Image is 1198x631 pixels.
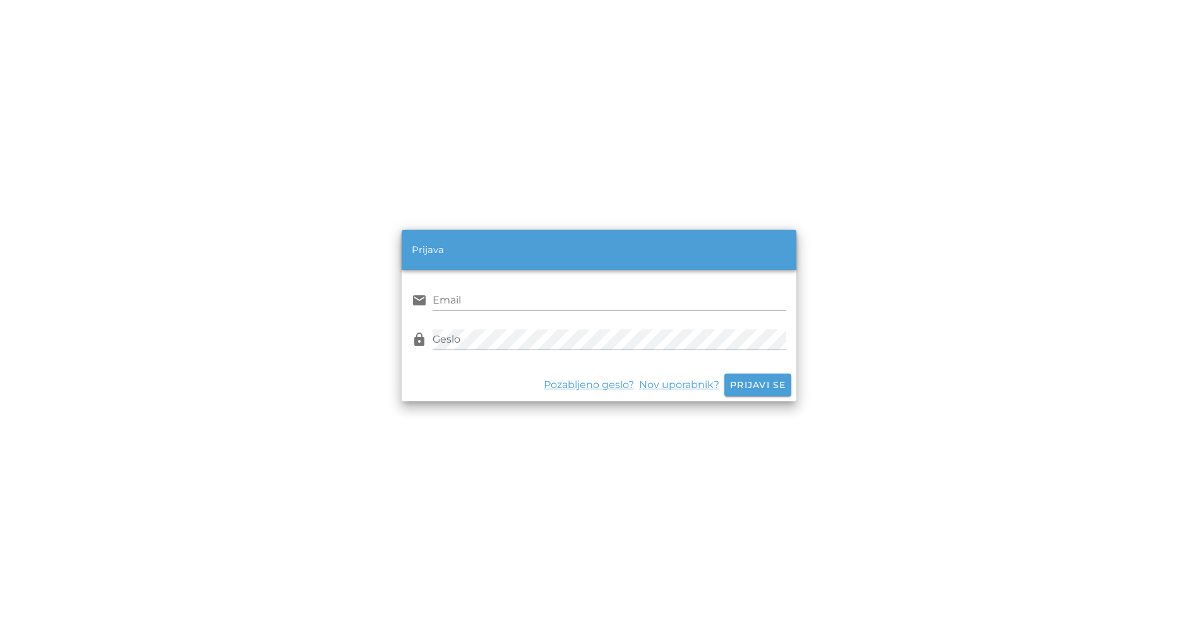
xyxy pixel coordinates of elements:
a: Pozabljeno geslo? [544,377,639,392]
button: Prijavi se [724,374,791,396]
a: Nov uporabnik? [639,377,724,392]
span: Prijavi se [729,379,786,391]
i: lock [412,332,427,347]
i: email [412,293,427,308]
div: Prijava [412,243,444,257]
